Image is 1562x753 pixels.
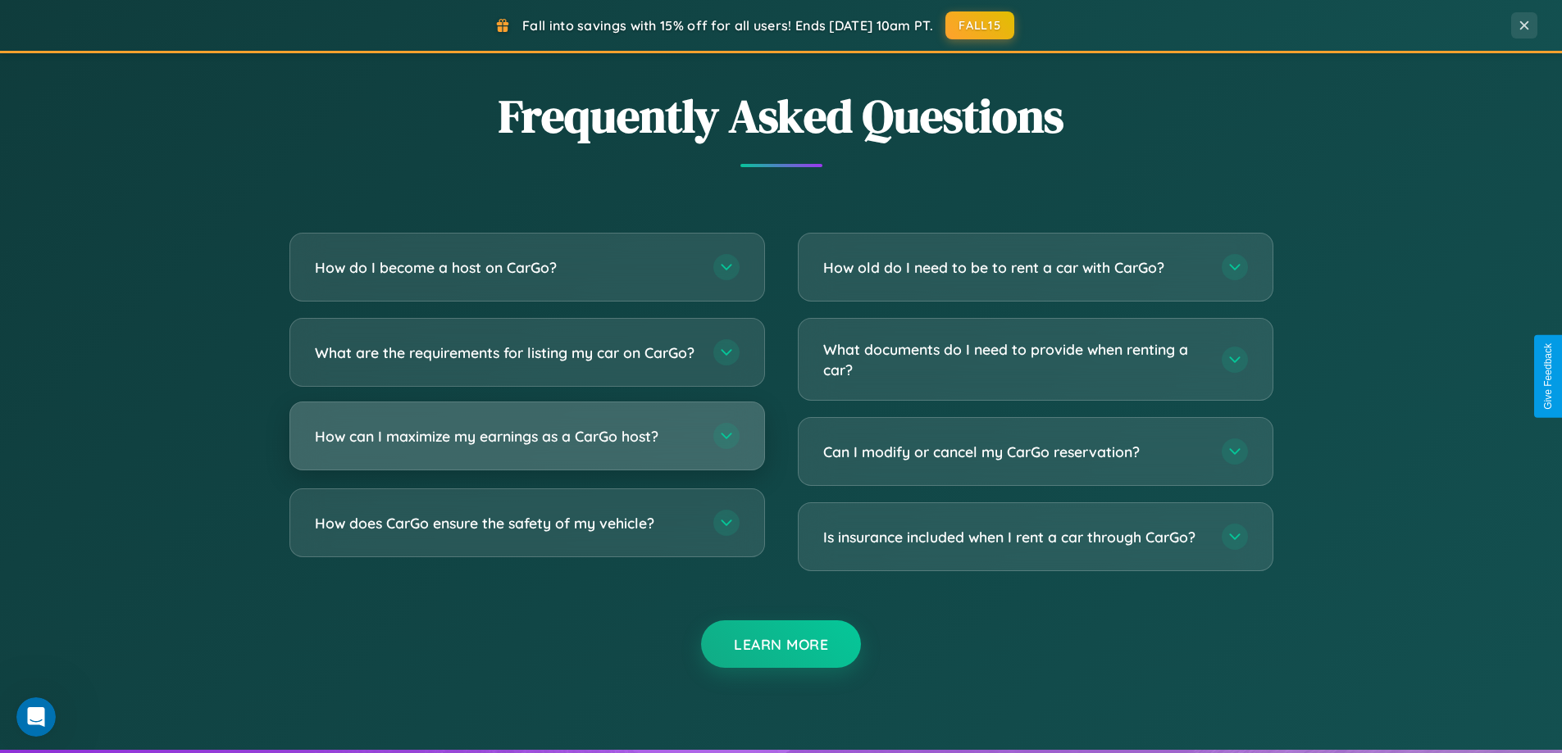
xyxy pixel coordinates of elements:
[823,257,1205,278] h3: How old do I need to be to rent a car with CarGo?
[315,257,697,278] h3: How do I become a host on CarGo?
[315,426,697,447] h3: How can I maximize my earnings as a CarGo host?
[1542,343,1554,410] div: Give Feedback
[945,11,1014,39] button: FALL15
[701,620,861,668] button: Learn More
[823,527,1205,547] h3: Is insurance included when I rent a car through CarGo?
[823,339,1205,379] h3: What documents do I need to provide when renting a car?
[522,17,933,34] span: Fall into savings with 15% off for all users! Ends [DATE] 10am PT.
[315,342,697,363] h3: What are the requirements for listing my car on CarGo?
[823,442,1205,462] h3: Can I modify or cancel my CarGo reservation?
[289,84,1273,147] h2: Frequently Asked Questions
[16,697,56,737] iframe: Intercom live chat
[315,513,697,533] h3: How does CarGo ensure the safety of my vehicle?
